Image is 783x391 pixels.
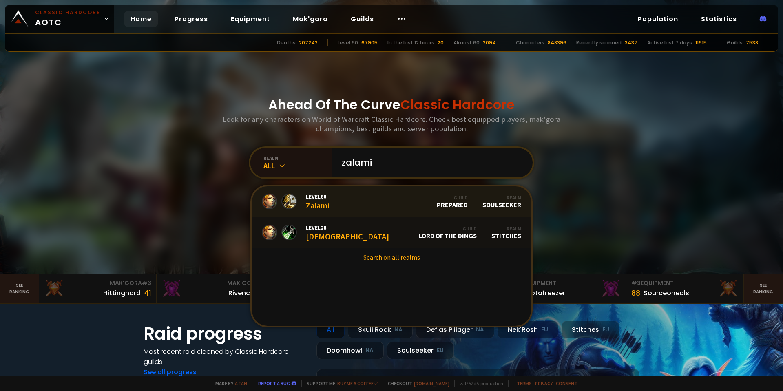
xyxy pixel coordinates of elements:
h1: Raid progress [144,321,307,347]
div: 67905 [361,39,378,46]
div: Soulseeker [482,194,521,209]
div: Zalami [306,193,330,210]
span: Classic Hardcore [400,95,515,114]
a: Level28[DEMOGRAPHIC_DATA]GuildLord of the DingsRealmStitches [252,217,531,248]
span: Level 28 [306,224,389,231]
div: Stitches [562,321,619,338]
a: #3Equipment88Sourceoheals [626,274,744,303]
span: Made by [210,380,247,387]
div: Guild [437,194,468,201]
a: See all progress [144,367,197,377]
a: Privacy [535,380,553,387]
div: Guilds [727,39,743,46]
div: Hittinghard [103,288,141,298]
h4: Most recent raid cleaned by Classic Hardcore guilds [144,347,307,367]
span: Checkout [383,380,449,387]
div: 848396 [548,39,566,46]
a: Guilds [344,11,380,27]
a: Mak'Gora#2Rivench100 [157,274,274,303]
a: [DATE]zgpetri on godDefias Pillager8 /90 [316,369,639,391]
div: Active last 7 days [647,39,692,46]
div: Nek'Rosh [498,321,558,338]
span: Support me, [301,380,378,387]
div: Doomhowl [316,342,384,359]
div: Soulseeker [387,342,454,359]
small: EU [541,326,548,334]
div: 11615 [695,39,707,46]
div: Equipment [514,279,621,287]
span: # 3 [142,279,151,287]
a: #2Equipment88Notafreezer [509,274,626,303]
span: Level 60 [306,193,330,200]
a: Consent [556,380,577,387]
div: Lord of the Dings [419,225,477,240]
h3: Look for any characters on World of Warcraft Classic Hardcore. Check best equipped players, mak'g... [219,115,564,133]
a: Buy me a coffee [337,380,378,387]
a: Level60ZalamiGuildPreparedRealmSoulseeker [252,186,531,217]
div: All [316,321,345,338]
div: 2094 [483,39,496,46]
div: Deaths [277,39,296,46]
div: Defias Pillager [416,321,494,338]
div: 7538 [746,39,758,46]
a: Seeranking [744,274,783,303]
small: Classic Hardcore [35,9,100,16]
a: Mak'gora [286,11,334,27]
a: Equipment [224,11,276,27]
small: EU [602,326,609,334]
h1: Ahead Of The Curve [268,95,515,115]
a: Search on all realms [252,248,531,266]
a: Population [631,11,685,27]
div: Notafreezer [526,288,565,298]
span: AOTC [35,9,100,29]
div: All [263,161,332,170]
div: [DEMOGRAPHIC_DATA] [306,224,389,241]
div: Level 60 [338,39,358,46]
div: Prepared [437,194,468,209]
div: 88 [631,287,640,298]
a: [DOMAIN_NAME] [414,380,449,387]
a: Terms [517,380,532,387]
a: a fan [235,380,247,387]
a: Report a bug [258,380,290,387]
div: realm [263,155,332,161]
a: Classic HardcoreAOTC [5,5,114,33]
div: Sourceoheals [644,288,689,298]
div: Characters [516,39,544,46]
input: Search a character... [337,148,523,177]
a: Mak'Gora#3Hittinghard41 [39,274,157,303]
small: NA [365,347,374,355]
a: Progress [168,11,215,27]
div: 3437 [625,39,637,46]
div: 207242 [299,39,318,46]
div: In the last 12 hours [387,39,434,46]
div: Rivench [228,288,254,298]
span: # 3 [631,279,641,287]
div: Realm [482,194,521,201]
div: 20 [438,39,444,46]
div: Mak'Gora [161,279,269,287]
a: Home [124,11,158,27]
div: Equipment [631,279,739,287]
div: Realm [491,225,521,232]
a: Statistics [695,11,743,27]
div: Almost 60 [453,39,480,46]
div: Mak'Gora [44,279,151,287]
small: EU [437,347,444,355]
small: NA [476,326,484,334]
div: Skull Rock [348,321,413,338]
div: 41 [144,287,151,298]
small: NA [394,326,403,334]
div: Guild [419,225,477,232]
div: Stitches [491,225,521,240]
div: Recently scanned [576,39,622,46]
span: v. d752d5 - production [454,380,503,387]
